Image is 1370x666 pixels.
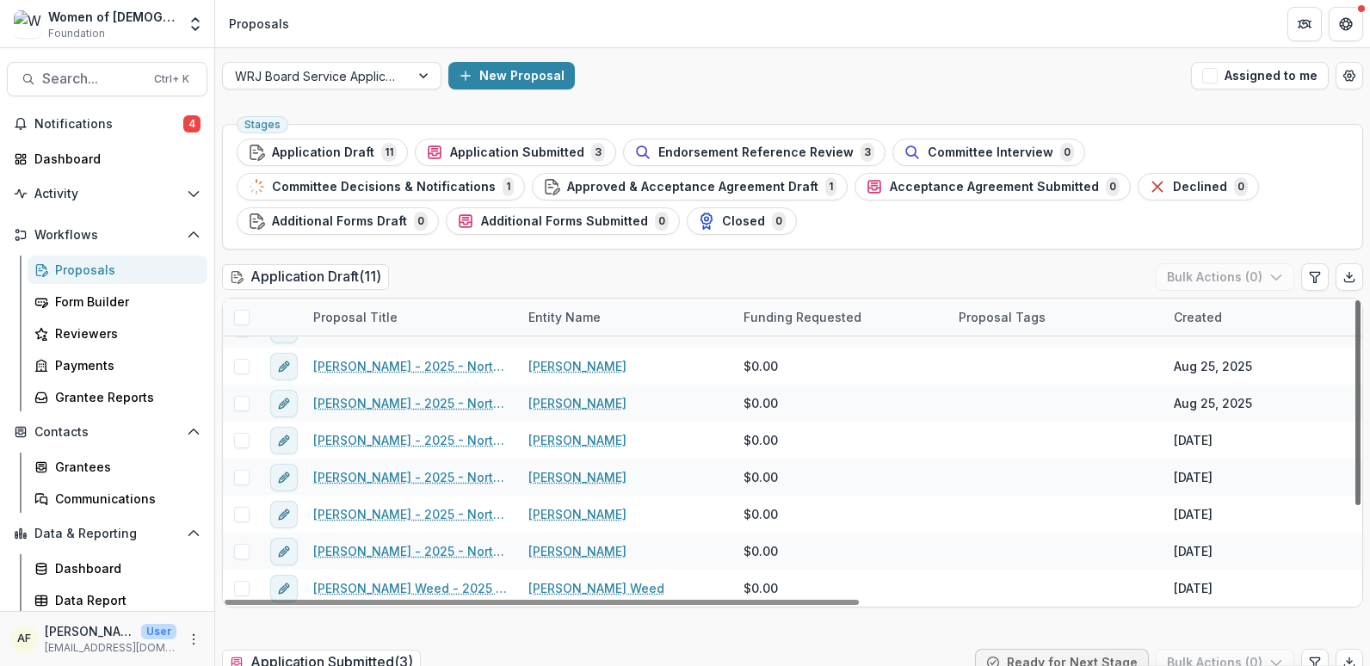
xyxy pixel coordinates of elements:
div: Funding Requested [733,299,948,336]
button: Open Activity [7,180,207,207]
span: Closed [722,214,765,229]
div: Grantees [55,458,194,476]
span: 0 [655,212,669,231]
div: Reviewers [55,324,194,342]
div: Dashboard [55,559,194,577]
button: Open table manager [1336,62,1363,89]
div: Proposal Tags [948,299,1163,336]
div: Proposal Title [303,299,518,336]
a: [PERSON_NAME] [528,431,626,449]
div: Women of [DEMOGRAPHIC_DATA] [48,8,176,26]
div: Payments [55,356,194,374]
div: Communications [55,490,194,508]
span: 4 [183,115,201,133]
p: [PERSON_NAME] [45,622,134,640]
a: Reviewers [28,319,207,348]
button: edit [270,464,298,491]
button: Committee Decisions & Notifications1 [237,173,525,200]
button: More [183,629,204,650]
span: 0 [1234,177,1248,196]
span: 11 [381,143,397,162]
span: Application Draft [272,145,374,160]
div: [DATE] [1174,542,1213,560]
h2: Application Draft ( 11 ) [222,264,389,289]
span: Data & Reporting [34,527,180,541]
span: 1 [503,177,514,196]
span: Acceptance Agreement Submitted [890,180,1099,194]
div: Proposals [229,15,289,33]
div: Proposal Title [303,308,408,326]
a: [PERSON_NAME] Weed - 2025 - North American Board Service Application 2026 [313,579,508,597]
button: Edit table settings [1301,263,1329,291]
div: Aug 25, 2025 [1174,394,1252,412]
button: edit [270,538,298,565]
span: 1 [825,177,836,196]
span: 0 [1106,177,1120,196]
button: Open Contacts [7,418,207,446]
button: Open Workflows [7,221,207,249]
div: Data Report [55,591,194,609]
button: Approved & Acceptance Agreement Draft1 [532,173,848,200]
span: Additional Forms Submitted [481,214,648,229]
img: Women of Reform Judaism [14,10,41,38]
div: Amanda Feldman [17,633,31,644]
div: Created [1163,308,1232,326]
button: Get Help [1329,7,1363,41]
p: User [141,624,176,639]
button: Partners [1287,7,1322,41]
span: 0 [414,212,428,231]
button: Application Submitted3 [415,139,616,166]
span: Foundation [48,26,105,41]
span: $0.00 [744,579,778,597]
span: Activity [34,187,180,201]
a: [PERSON_NAME] [528,394,626,412]
a: Dashboard [7,145,207,173]
div: Proposals [55,261,194,279]
button: Acceptance Agreement Submitted0 [855,173,1131,200]
span: $0.00 [744,468,778,486]
a: [PERSON_NAME] [528,357,626,375]
button: Committee Interview0 [892,139,1085,166]
button: edit [270,575,298,602]
button: Additional Forms Draft0 [237,207,439,235]
span: 0 [772,212,786,231]
span: Committee Decisions & Notifications [272,180,496,194]
a: Grantee Reports [28,383,207,411]
div: Aug 25, 2025 [1174,357,1252,375]
span: Approved & Acceptance Agreement Draft [567,180,818,194]
span: $0.00 [744,357,778,375]
span: 3 [591,143,605,162]
a: [PERSON_NAME] [528,542,626,560]
span: $0.00 [744,505,778,523]
div: [DATE] [1174,431,1213,449]
a: Data Report [28,586,207,614]
span: Notifications [34,117,183,132]
div: Dashboard [34,150,194,168]
button: Closed0 [687,207,797,235]
p: [EMAIL_ADDRESS][DOMAIN_NAME] [45,640,176,656]
div: Entity Name [518,299,733,336]
a: [PERSON_NAME] - 2025 - North American Board Service Application 2026 [313,394,508,412]
button: Search... [7,62,207,96]
button: Declined0 [1138,173,1259,200]
a: [PERSON_NAME] [528,468,626,486]
button: Bulk Actions (0) [1156,263,1294,291]
span: Workflows [34,228,180,243]
div: [DATE] [1174,505,1213,523]
button: New Proposal [448,62,575,89]
span: $0.00 [744,394,778,412]
a: Dashboard [28,554,207,583]
span: 0 [1060,143,1074,162]
nav: breadcrumb [222,11,296,36]
button: edit [270,501,298,528]
span: Application Submitted [450,145,584,160]
span: Committee Interview [928,145,1053,160]
div: Entity Name [518,308,611,326]
div: Grantee Reports [55,388,194,406]
span: Stages [244,119,281,131]
a: [PERSON_NAME] Weed [528,579,664,597]
button: Application Draft11 [237,139,408,166]
span: Search... [42,71,144,87]
button: Assigned to me [1191,62,1329,89]
a: [PERSON_NAME] - 2025 - North American Board Service Application 2026 [313,505,508,523]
